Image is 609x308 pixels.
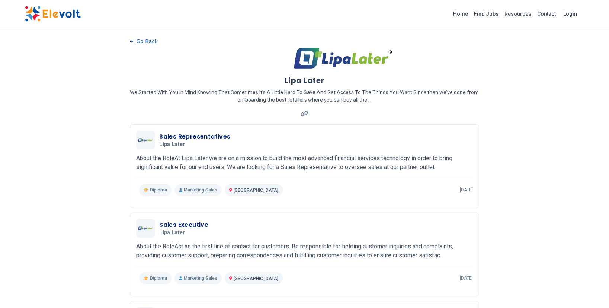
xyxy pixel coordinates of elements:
[130,89,479,104] p: We Started With You In Mind Knowing That Sometimes It’s A Little Hard To Save And Get Access To T...
[559,6,581,21] a: Login
[136,154,473,172] p: About the RoleAt Lipa Later we are on a mission to build the most advanced financial services tec...
[460,187,473,193] p: [DATE]
[138,226,153,230] img: Lipa Later
[130,36,158,47] button: Go Back
[136,131,473,196] a: Lipa LaterSales RepresentativesLipa LaterAbout the RoleAt Lipa Later we are on a mission to build...
[174,272,222,284] p: Marketing Sales
[491,36,584,259] iframe: Advertisement
[150,275,167,281] span: Diploma
[159,132,230,141] h3: Sales Representatives
[150,187,167,193] span: Diploma
[285,75,324,86] h1: Lipa Later
[501,8,534,20] a: Resources
[138,138,153,142] img: Lipa Later
[450,8,471,20] a: Home
[159,229,185,236] span: Lipa Later
[136,219,473,284] a: Lipa LaterSales ExecutiveLipa LaterAbout the RoleAct as the first line of contact for customers. ...
[159,220,208,229] h3: Sales Executive
[234,188,278,193] span: [GEOGRAPHIC_DATA]
[25,6,81,22] img: Elevolt
[25,36,118,259] iframe: Advertisement
[460,275,473,281] p: [DATE]
[234,276,278,281] span: [GEOGRAPHIC_DATA]
[159,141,185,148] span: Lipa Later
[174,184,222,196] p: Marketing Sales
[293,47,392,69] img: Lipa Later
[534,8,559,20] a: Contact
[136,242,473,260] p: About the RoleAct as the first line of contact for customers. Be responsible for fielding custome...
[471,8,501,20] a: Find Jobs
